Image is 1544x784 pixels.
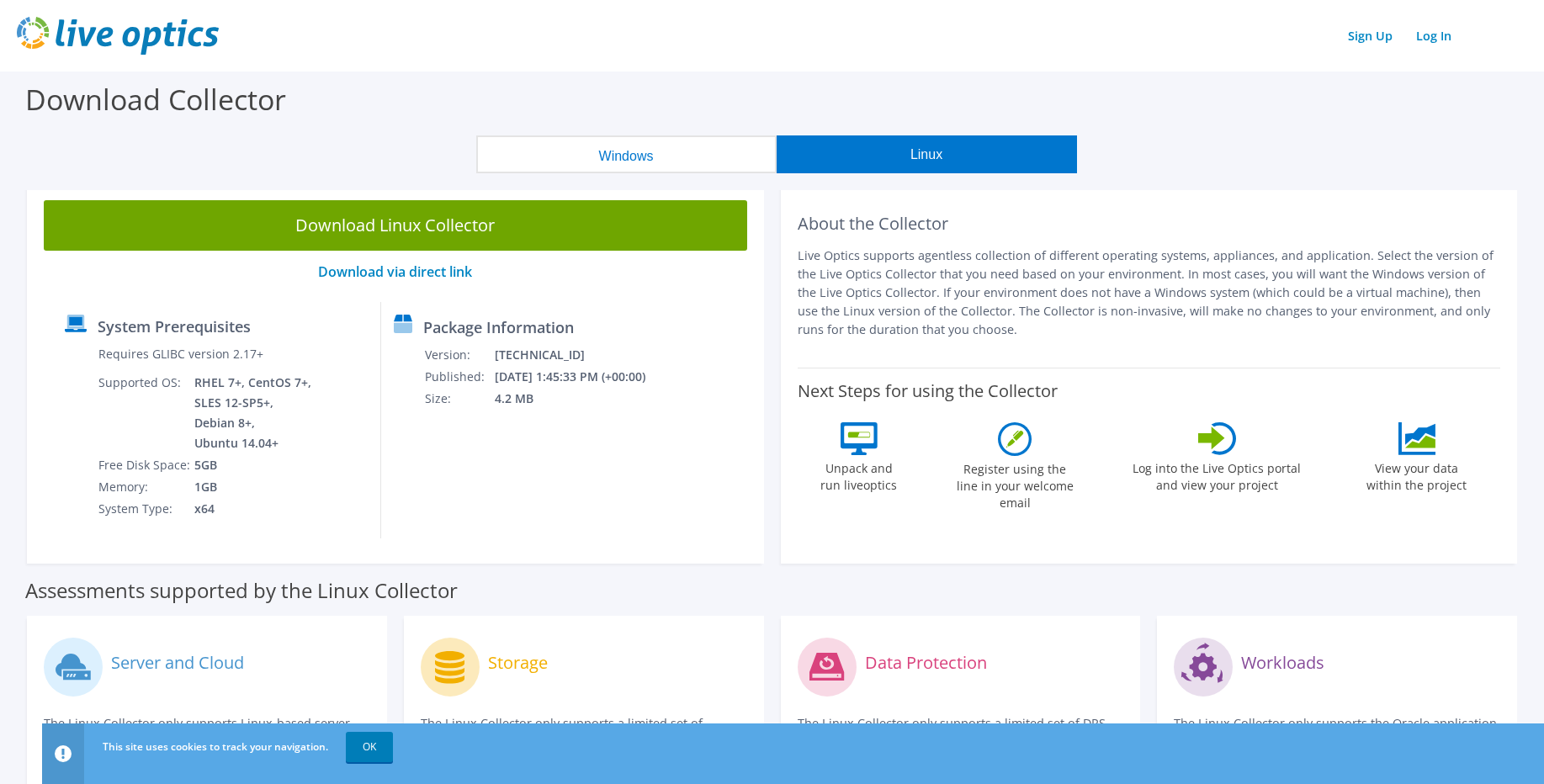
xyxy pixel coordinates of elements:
a: Log In [1408,24,1460,48]
td: Version: [424,344,494,366]
label: Storage [488,654,548,671]
td: Free Disk Space: [98,454,194,476]
td: [DATE] 1:45:33 PM (+00:00) [494,366,668,388]
img: live_optics_svg.svg [17,17,219,55]
td: Memory: [98,476,194,498]
label: Unpack and run liveoptics [820,455,898,494]
label: Package Information [423,319,574,336]
td: 4.2 MB [494,388,668,410]
label: Next Steps for using the Collector [798,381,1058,401]
p: The Linux Collector only supports Linux-based server collections and is best for environments whe... [44,714,370,770]
label: View your data within the project [1356,455,1478,494]
span: This site uses cookies to track your navigation. [103,739,328,754]
td: Published: [424,366,494,388]
button: Linux [777,135,1077,173]
td: x64 [194,498,315,520]
td: Supported OS: [98,372,194,454]
label: Register using the line in your welcome email [952,456,1078,511]
td: RHEL 7+, CentOS 7+, SLES 12-SP5+, Debian 8+, Ubuntu 14.04+ [194,372,315,454]
label: Assessments supported by the Linux Collector [25,582,458,599]
p: The Linux Collector only supports the Oracle application and is best for environments where Windo... [1174,714,1500,770]
label: Workloads [1241,654,1324,671]
td: Size: [424,388,494,410]
label: Requires GLIBC version 2.17+ [98,346,263,363]
label: Data Protection [865,654,987,671]
label: Log into the Live Optics portal and view your project [1132,455,1302,494]
button: Windows [476,135,777,173]
a: Download Linux Collector [44,200,747,251]
td: [TECHNICAL_ID] [494,344,668,366]
label: Download Collector [25,80,286,119]
a: Download via direct link [318,262,472,281]
label: Server and Cloud [111,654,244,671]
p: The Linux Collector only supports a limited set of DPS products and is best for environments wher... [798,714,1124,770]
p: Live Optics supports agentless collection of different operating systems, appliances, and applica... [798,246,1501,339]
h2: About the Collector [798,214,1501,234]
a: OK [346,732,393,762]
label: System Prerequisites [98,318,251,335]
p: The Linux Collector only supports a limited set of storage products and is best for environments ... [421,714,747,770]
td: 1GB [194,476,315,498]
td: System Type: [98,498,194,520]
a: Sign Up [1340,24,1401,48]
td: 5GB [194,454,315,476]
